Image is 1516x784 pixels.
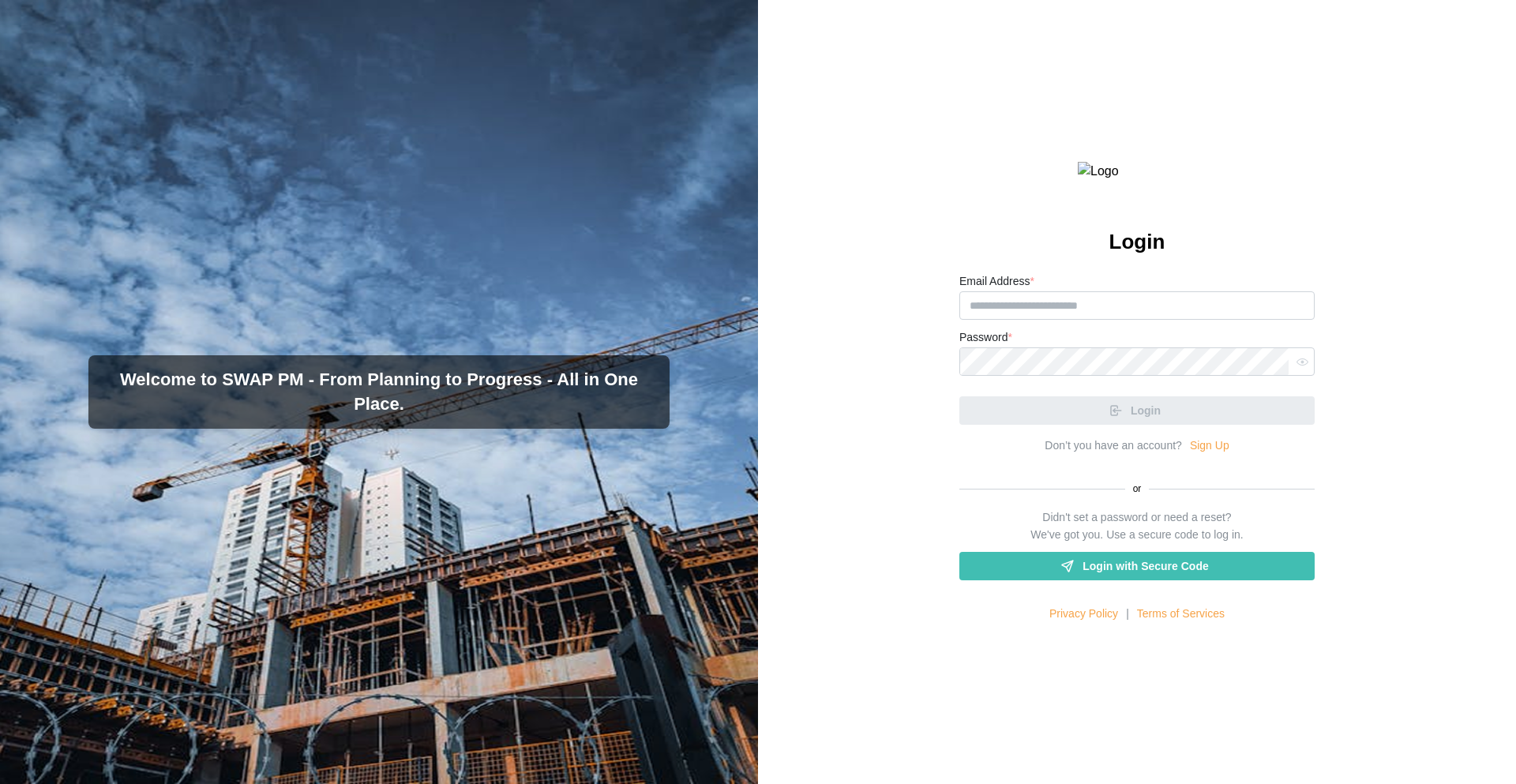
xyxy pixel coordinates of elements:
h2: Login [1109,228,1165,256]
div: or [959,482,1315,497]
label: Email Address [959,273,1034,291]
a: Sign Up [1190,437,1229,455]
span: Login with Secure Code [1083,553,1208,580]
div: Didn't set a password or need a reset? We've got you. Use a secure code to log in. [1030,509,1243,543]
h3: Welcome to SWAP PM - From Planning to Progress - All in One Place. [101,368,657,417]
label: Password [959,329,1012,347]
a: Login with Secure Code [959,552,1315,580]
img: Logo [1078,162,1196,182]
div: Don’t you have an account? [1045,437,1182,455]
a: Terms of Services [1137,606,1225,623]
div: | [1126,606,1129,623]
a: Privacy Policy [1049,606,1118,623]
